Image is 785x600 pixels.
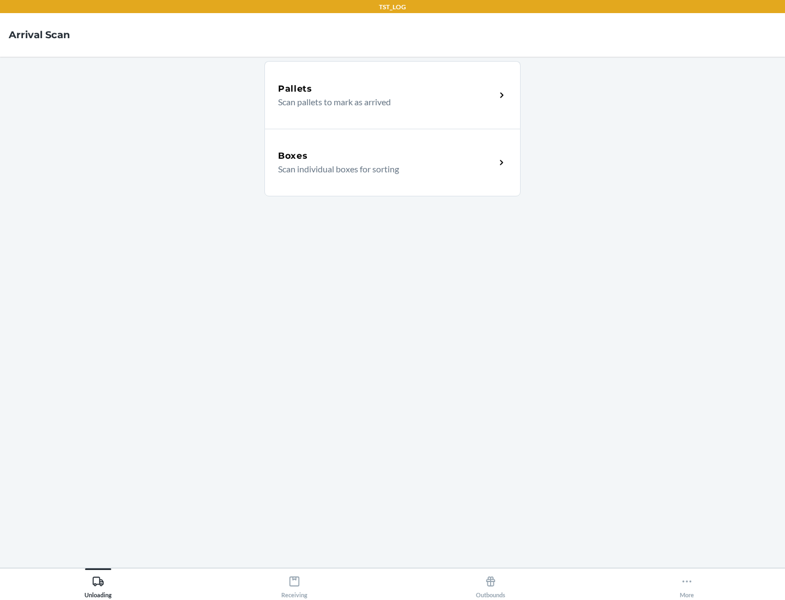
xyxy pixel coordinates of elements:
p: Scan pallets to mark as arrived [278,95,487,109]
a: PalletsScan pallets to mark as arrived [264,61,521,129]
h4: Arrival Scan [9,28,70,42]
button: More [589,568,785,598]
p: TST_LOG [379,2,406,12]
h5: Boxes [278,149,308,163]
div: Receiving [281,571,307,598]
p: Scan individual boxes for sorting [278,163,487,176]
div: More [680,571,694,598]
button: Receiving [196,568,392,598]
div: Outbounds [476,571,505,598]
div: Unloading [84,571,112,598]
h5: Pallets [278,82,312,95]
a: BoxesScan individual boxes for sorting [264,129,521,196]
button: Outbounds [392,568,589,598]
